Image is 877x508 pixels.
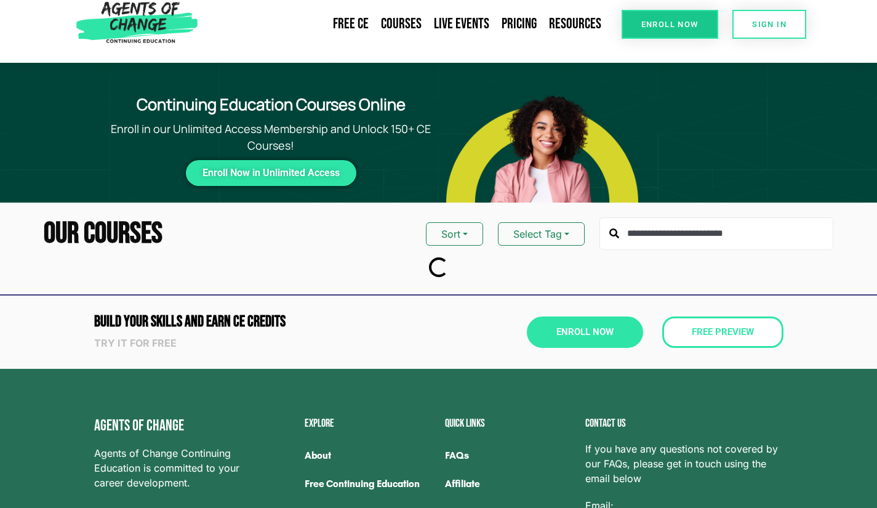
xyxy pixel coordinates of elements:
a: Free Preview [662,316,783,348]
span: Enroll Now [556,328,614,337]
a: About [305,441,433,470]
a: Courses [375,10,428,38]
button: Select Tag [498,222,585,246]
p: Enroll in our Unlimited Access Membership and Unlock 150+ CE Courses! [103,121,438,154]
h2: Build Your Skills and Earn CE CREDITS [94,314,433,329]
a: Enroll Now in Unlimited Access [186,160,356,186]
strong: Try it for free [94,337,177,349]
a: Free CE [327,10,375,38]
a: Live Events [428,10,495,38]
span: Agents of Change Continuing Education is committed to your career development. [94,446,243,490]
button: Sort [426,222,483,246]
span: SIGN IN [752,20,787,28]
h4: Agents of Change [94,418,243,433]
span: Enroll Now in Unlimited Access [202,170,340,176]
h2: Contact us [585,418,783,429]
span: If you have any questions not covered by our FAQs, please get in touch using the email below [585,441,783,486]
a: FAQs [445,441,573,470]
span: Enroll Now [641,20,699,28]
h2: Explore [305,418,433,429]
a: Enroll Now [622,10,718,39]
h2: Our Courses [44,219,162,249]
h2: Quick Links [445,418,573,429]
a: Free Continuing Education [305,470,433,498]
a: Affiliate [445,470,573,498]
a: Resources [543,10,607,38]
a: Enroll Now [527,316,643,348]
h1: Continuing Education Courses Online [111,95,431,115]
a: SIGN IN [732,10,806,39]
nav: Menu [203,10,607,38]
span: Free Preview [692,328,754,337]
a: Pricing [495,10,543,38]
